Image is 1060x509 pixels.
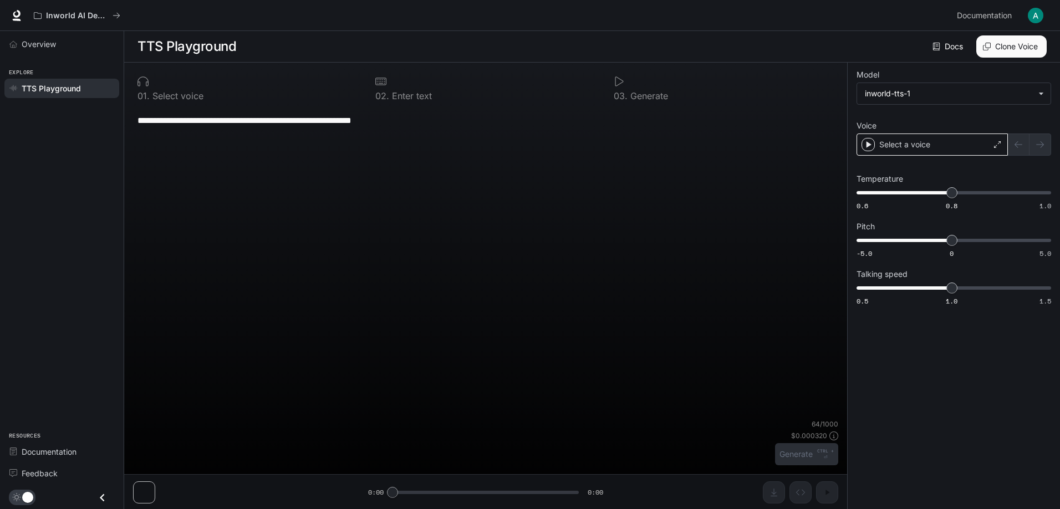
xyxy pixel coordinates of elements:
[946,296,957,306] span: 1.0
[22,491,33,503] span: Dark mode toggle
[46,11,108,20] p: Inworld AI Demos
[946,201,957,210] span: 0.8
[857,71,879,79] p: Model
[22,467,58,479] span: Feedback
[857,175,903,183] p: Temperature
[879,139,930,150] p: Select a voice
[22,83,81,94] span: TTS Playground
[791,431,827,440] p: $ 0.000320
[857,83,1051,104] div: inworld-tts-1
[389,91,432,100] p: Enter text
[22,38,56,50] span: Overview
[4,34,119,54] a: Overview
[1039,249,1051,258] span: 5.0
[957,9,1012,23] span: Documentation
[950,249,954,258] span: 0
[857,270,908,278] p: Talking speed
[857,122,876,130] p: Voice
[1039,296,1051,306] span: 1.5
[29,4,125,27] button: All workspaces
[628,91,668,100] p: Generate
[857,201,868,210] span: 0.6
[4,79,119,98] a: TTS Playground
[137,35,236,58] h1: TTS Playground
[857,249,872,258] span: -5.0
[865,88,1033,99] div: inworld-tts-1
[857,223,875,230] p: Pitch
[857,296,868,306] span: 0.5
[952,4,1020,27] a: Documentation
[614,91,628,100] p: 0 3 .
[375,91,389,100] p: 0 2 .
[976,35,1047,58] button: Clone Voice
[4,442,119,461] a: Documentation
[150,91,203,100] p: Select voice
[812,419,838,429] p: 64 / 1000
[90,486,115,509] button: Close drawer
[4,464,119,483] a: Feedback
[1028,8,1043,23] img: User avatar
[137,91,150,100] p: 0 1 .
[1039,201,1051,210] span: 1.0
[22,446,77,457] span: Documentation
[930,35,967,58] a: Docs
[1025,4,1047,27] button: User avatar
